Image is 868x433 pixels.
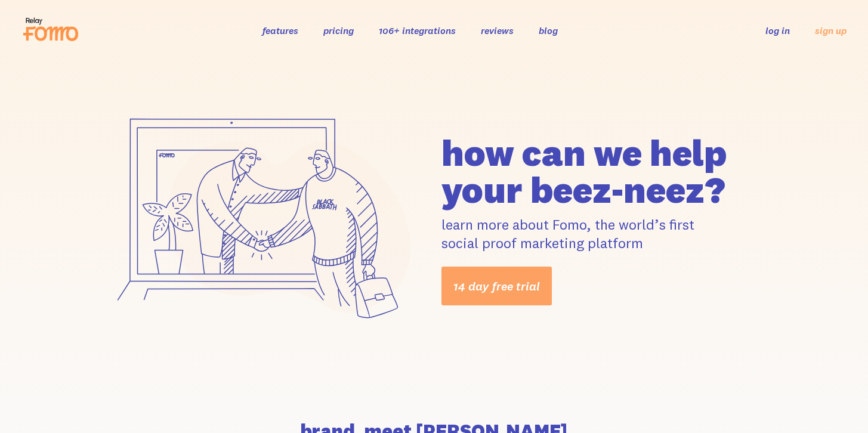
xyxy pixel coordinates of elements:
[323,24,354,36] a: pricing
[481,24,514,36] a: reviews
[262,24,298,36] a: features
[441,215,767,252] p: learn more about Fomo, the world’s first social proof marketing platform
[441,267,552,305] a: 14 day free trial
[765,24,790,36] a: log in
[441,134,767,208] h1: how can we help your beez-neez?
[539,24,558,36] a: blog
[379,24,456,36] a: 106+ integrations
[815,24,847,37] a: sign up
